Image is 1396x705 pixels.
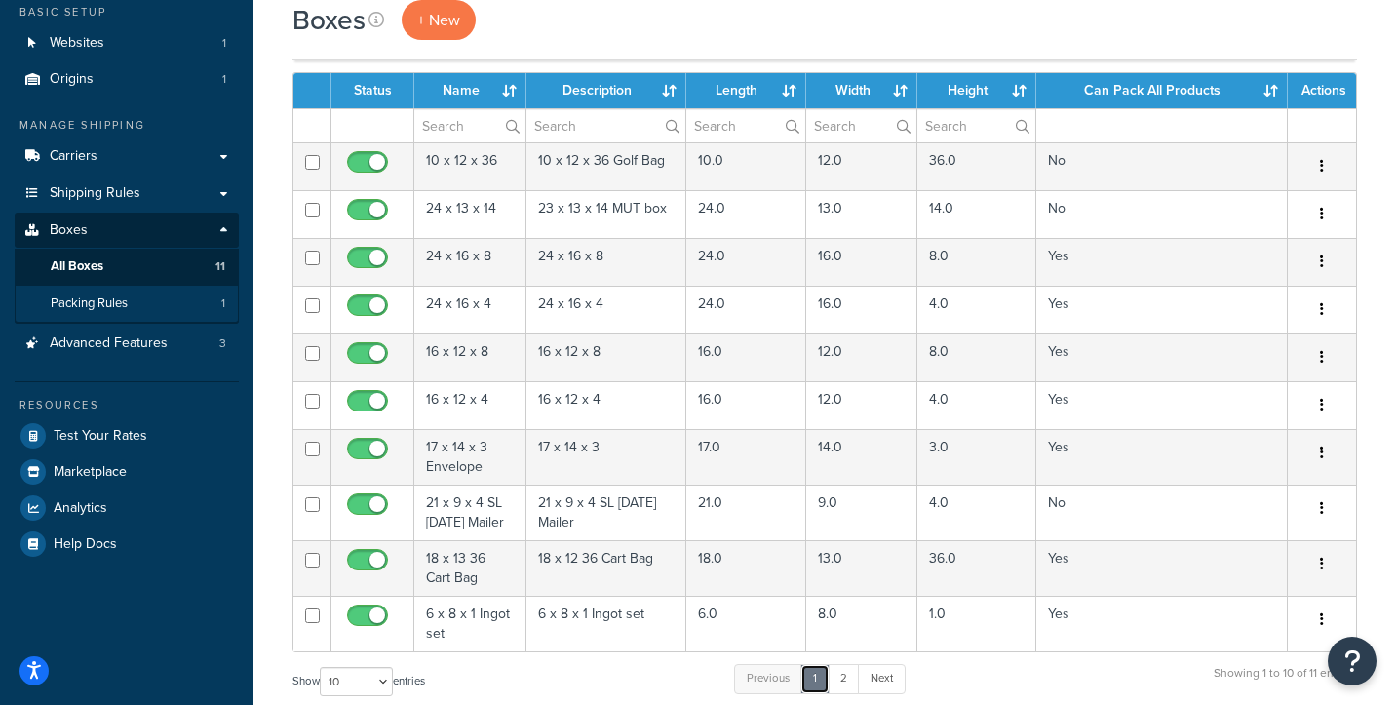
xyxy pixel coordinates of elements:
[686,485,807,540] td: 21.0
[917,238,1036,286] td: 8.0
[1036,238,1288,286] td: Yes
[15,326,239,362] a: Advanced Features 3
[1328,637,1377,685] button: Open Resource Center
[414,190,526,238] td: 24 x 13 x 14
[50,185,140,202] span: Shipping Rules
[15,527,239,562] a: Help Docs
[526,190,686,238] td: 23 x 13 x 14 MUT box
[686,429,807,485] td: 17.0
[686,142,807,190] td: 10.0
[1214,662,1357,704] div: Showing 1 to 10 of 11 entries
[917,333,1036,381] td: 8.0
[917,540,1036,596] td: 36.0
[806,485,917,540] td: 9.0
[15,213,239,249] a: Boxes
[686,238,807,286] td: 24.0
[1036,286,1288,333] td: Yes
[15,490,239,526] a: Analytics
[806,238,917,286] td: 16.0
[806,429,917,485] td: 14.0
[686,190,807,238] td: 24.0
[54,500,107,517] span: Analytics
[526,540,686,596] td: 18 x 12 36 Cart Bag
[222,71,226,88] span: 1
[828,664,860,693] a: 2
[917,142,1036,190] td: 36.0
[54,428,147,445] span: Test Your Rates
[858,664,906,693] a: Next
[686,73,807,108] th: Length : activate to sort column ascending
[15,176,239,212] a: Shipping Rules
[686,109,806,142] input: Search
[1036,485,1288,540] td: No
[917,429,1036,485] td: 3.0
[414,485,526,540] td: 21 x 9 x 4 SL [DATE] Mailer
[526,429,686,485] td: 17 x 14 x 3
[806,540,917,596] td: 13.0
[1036,540,1288,596] td: Yes
[15,61,239,98] li: Origins
[50,335,168,352] span: Advanced Features
[1036,381,1288,429] td: Yes
[15,117,239,134] div: Manage Shipping
[806,333,917,381] td: 12.0
[54,464,127,481] span: Marketplace
[414,429,526,485] td: 17 x 14 x 3 Envelope
[800,664,830,693] a: 1
[526,333,686,381] td: 16 x 12 x 8
[50,222,88,239] span: Boxes
[414,286,526,333] td: 24 x 16 x 4
[15,138,239,175] a: Carriers
[15,418,239,453] li: Test Your Rates
[414,109,525,142] input: Search
[414,333,526,381] td: 16 x 12 x 8
[15,25,239,61] li: Websites
[686,286,807,333] td: 24.0
[806,73,917,108] th: Width : activate to sort column ascending
[917,596,1036,651] td: 1.0
[917,286,1036,333] td: 4.0
[1036,142,1288,190] td: No
[686,596,807,651] td: 6.0
[526,109,685,142] input: Search
[15,454,239,490] a: Marketplace
[50,71,94,88] span: Origins
[526,485,686,540] td: 21 x 9 x 4 SL [DATE] Mailer
[15,286,239,322] a: Packing Rules 1
[320,667,393,696] select: Showentries
[15,326,239,362] li: Advanced Features
[917,73,1036,108] th: Height : activate to sort column ascending
[806,190,917,238] td: 13.0
[51,258,103,275] span: All Boxes
[686,381,807,429] td: 16.0
[50,35,104,52] span: Websites
[1036,429,1288,485] td: Yes
[414,142,526,190] td: 10 x 12 x 36
[526,596,686,651] td: 6 x 8 x 1 Ingot set
[917,190,1036,238] td: 14.0
[215,258,225,275] span: 11
[15,249,239,285] a: All Boxes 11
[806,381,917,429] td: 12.0
[806,109,916,142] input: Search
[526,142,686,190] td: 10 x 12 x 36 Golf Bag
[15,61,239,98] a: Origins 1
[917,109,1035,142] input: Search
[219,335,226,352] span: 3
[15,25,239,61] a: Websites 1
[50,148,97,165] span: Carriers
[54,536,117,553] span: Help Docs
[806,596,917,651] td: 8.0
[917,485,1036,540] td: 4.0
[414,596,526,651] td: 6 x 8 x 1 Ingot set
[331,73,414,108] th: Status
[222,35,226,52] span: 1
[417,9,460,31] span: + New
[15,397,239,413] div: Resources
[526,286,686,333] td: 24 x 16 x 4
